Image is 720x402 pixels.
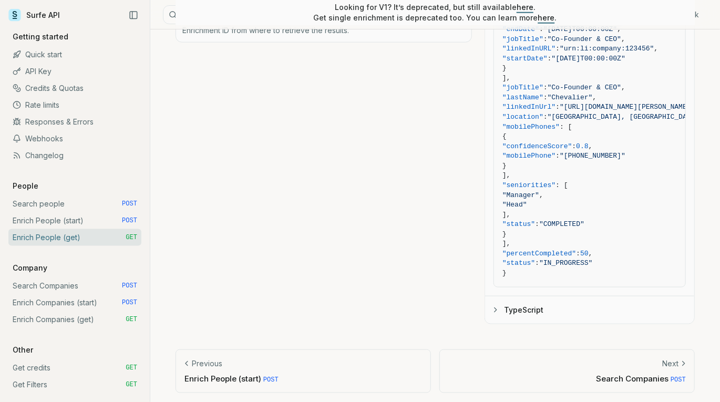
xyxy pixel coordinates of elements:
[589,142,593,150] span: ,
[560,152,625,160] span: "[PHONE_NUMBER]"
[126,7,141,23] button: Collapse Sidebar
[163,5,426,24] button: Search⌘K
[8,32,73,42] p: Getting started
[502,45,556,53] span: "linkedInURL"
[502,84,543,91] span: "jobTitle"
[8,263,52,273] p: Company
[502,132,507,140] span: {
[502,162,507,170] span: }
[122,217,137,225] span: POST
[535,220,539,228] span: :
[8,63,141,80] a: API Key
[621,84,625,91] span: ,
[556,181,568,189] span: : [
[662,358,678,369] p: Next
[560,103,695,111] span: "[URL][DOMAIN_NAME][PERSON_NAME]"
[548,94,593,101] span: "Chevalier"
[502,64,507,72] span: }
[8,376,141,393] a: Get Filters GET
[8,345,37,355] p: Other
[517,3,533,12] a: here
[556,103,560,111] span: :
[548,55,552,63] span: :
[543,84,548,91] span: :
[502,230,507,238] span: }
[593,94,597,101] span: ,
[543,35,548,43] span: :
[502,35,543,43] span: "jobTitle"
[548,113,703,121] span: "[GEOGRAPHIC_DATA], [GEOGRAPHIC_DATA]"
[314,2,557,23] p: Looking for V1? It’s deprecated, but still available . Get single enrichment is deprecated too. Y...
[8,294,141,311] a: Enrich Companies (start) POST
[439,349,695,393] a: NextSearch Companies POST
[560,123,572,131] span: : [
[8,114,141,130] a: Responses & Errors
[552,55,625,63] span: "[DATE]T00:00:00Z"
[8,212,141,229] a: Enrich People (start) POST
[502,201,527,209] span: "Head"
[543,94,548,101] span: :
[8,311,141,328] a: Enrich Companies (get) GET
[502,171,511,179] span: ],
[502,220,535,228] span: "status"
[556,152,560,160] span: :
[502,152,556,160] span: "mobilePhone"
[122,298,137,307] span: POST
[502,240,511,248] span: ],
[126,315,137,324] span: GET
[502,123,560,131] span: "mobilePhones"
[448,373,686,384] p: Search Companies
[8,46,141,63] a: Quick start
[502,191,539,199] span: "Manager"
[589,250,593,257] span: ,
[485,296,694,324] button: TypeScript
[8,195,141,212] a: Search people POST
[671,376,686,384] span: POST
[556,45,560,53] span: :
[8,147,141,164] a: Changelog
[502,103,556,111] span: "linkedInUrl"
[538,13,555,22] a: here
[502,142,572,150] span: "confidenceScore"
[560,45,654,53] span: "urn:li:company:123456"
[263,376,279,384] span: POST
[182,25,465,36] p: Enrichment ID from where to retrieve the results.
[539,25,543,33] span: :
[8,130,141,147] a: Webhooks
[126,380,137,389] span: GET
[502,211,511,219] span: ],
[8,277,141,294] a: Search Companies POST
[543,25,617,33] span: "[DATE]T00:00:00Z"
[621,35,625,43] span: ,
[502,259,535,267] span: "status"
[8,181,43,191] p: People
[176,349,431,393] a: PreviousEnrich People (start) POST
[192,358,222,369] p: Previous
[576,250,580,257] span: :
[539,259,592,267] span: "IN_PROGRESS"
[8,359,141,376] a: Get credits GET
[576,142,588,150] span: 0.8
[502,94,543,101] span: "lastName"
[502,25,539,33] span: "endDate"
[502,113,543,121] span: "location"
[8,80,141,97] a: Credits & Quotas
[502,55,548,63] span: "startDate"
[126,233,137,242] span: GET
[572,142,577,150] span: :
[617,25,621,33] span: ,
[126,364,137,372] span: GET
[122,282,137,290] span: POST
[8,229,141,246] a: Enrich People (get) GET
[8,97,141,114] a: Rate limits
[502,74,511,82] span: ],
[548,35,621,43] span: "Co-Founder & CEO"
[543,113,548,121] span: :
[502,181,556,189] span: "seniorities"
[654,45,659,53] span: ,
[548,84,621,91] span: "Co-Founder & CEO"
[8,7,60,23] a: Surfe API
[539,191,543,199] span: ,
[535,259,539,267] span: :
[502,250,576,257] span: "percentCompleted"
